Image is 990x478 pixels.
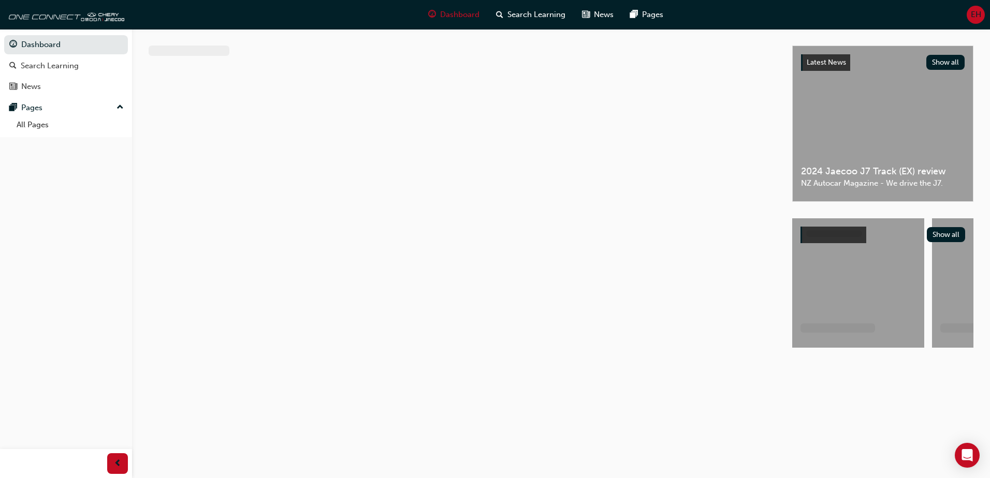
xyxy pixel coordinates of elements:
div: Open Intercom Messenger [955,443,980,468]
a: Latest NewsShow all [801,54,965,71]
a: Latest NewsShow all2024 Jaecoo J7 Track (EX) reviewNZ Autocar Magazine - We drive the J7. [792,46,973,202]
button: Pages [4,98,128,117]
span: guage-icon [9,40,17,50]
span: NZ Autocar Magazine - We drive the J7. [801,177,965,189]
button: Show all [927,227,966,242]
a: search-iconSearch Learning [488,4,574,25]
a: Search Learning [4,56,128,76]
span: Latest News [807,58,846,67]
span: EH [971,9,981,21]
span: up-icon [117,101,124,114]
span: news-icon [582,8,590,21]
button: DashboardSearch LearningNews [4,33,128,98]
a: All Pages [12,117,128,133]
div: Search Learning [21,60,79,72]
a: pages-iconPages [622,4,672,25]
div: Pages [21,102,42,114]
a: Show all [800,227,965,243]
span: search-icon [496,8,503,21]
span: pages-icon [630,8,638,21]
span: Pages [642,9,663,21]
div: News [21,81,41,93]
a: news-iconNews [574,4,622,25]
span: pages-icon [9,103,17,113]
span: prev-icon [114,457,122,470]
span: News [594,9,614,21]
span: 2024 Jaecoo J7 Track (EX) review [801,166,965,177]
span: news-icon [9,82,17,92]
span: Dashboard [440,9,479,21]
a: Dashboard [4,35,128,54]
button: Show all [926,55,965,70]
img: oneconnect [5,4,124,25]
span: search-icon [9,62,17,71]
a: News [4,77,128,96]
a: guage-iconDashboard [420,4,488,25]
span: Search Learning [507,9,565,21]
button: EH [967,6,985,24]
span: guage-icon [428,8,436,21]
